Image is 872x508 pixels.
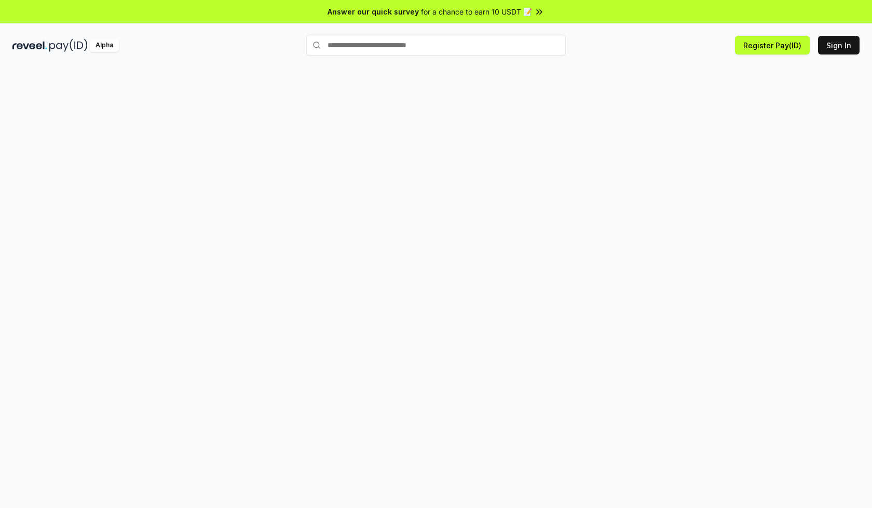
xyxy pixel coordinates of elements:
[12,39,47,52] img: reveel_dark
[49,39,88,52] img: pay_id
[421,6,532,17] span: for a chance to earn 10 USDT 📝
[735,36,810,54] button: Register Pay(ID)
[90,39,119,52] div: Alpha
[818,36,860,54] button: Sign In
[328,6,419,17] span: Answer our quick survey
